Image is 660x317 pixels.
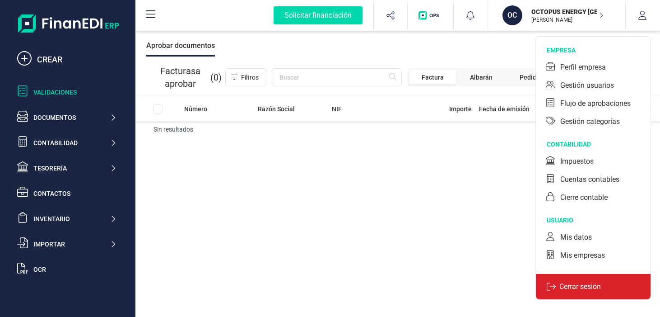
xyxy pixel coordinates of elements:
span: Filtros [241,73,259,82]
button: Solicitar financiación [263,1,373,30]
span: Número [184,104,207,114]
div: Validaciones [33,88,116,97]
div: Gestión usuarios [560,80,614,91]
button: OCOCTOPUS ENERGY [GEOGRAPHIC_DATA] SL[PERSON_NAME] [499,1,614,30]
div: Contactos [33,189,116,198]
span: Albarán [470,73,493,82]
p: Cerrar sesión [556,281,604,292]
button: Logo de OPS [413,1,448,30]
div: Aprobar documentos [146,35,215,57]
div: usuario [547,216,651,225]
img: Logo de OPS [418,11,442,20]
span: Pedido [520,73,540,82]
input: Buscar [272,68,402,86]
div: Mis empresas [560,250,605,261]
div: Importar [33,240,110,249]
div: CREAR [37,53,116,66]
span: Factura [422,73,444,82]
div: Documentos [33,113,110,122]
div: Cuentas contables [560,174,619,185]
p: [PERSON_NAME] [531,16,604,24]
div: Impuestos [560,156,594,167]
span: Fecha de emisión [479,104,530,114]
span: Facturas a aprobar [150,65,210,90]
div: Gestión categorías [560,116,620,127]
span: Importe [449,104,472,114]
div: Mis datos [560,232,592,243]
div: Solicitar financiación [274,6,363,24]
div: OC [502,5,522,25]
img: Logo Finanedi [18,14,119,33]
div: Contabilidad [33,138,110,147]
div: Flujo de aprobaciones [560,98,631,109]
div: empresa [547,46,651,55]
td: Sin resultados [135,121,660,137]
p: ( ) [150,65,222,90]
div: Cierre contable [560,192,608,203]
span: NIF [332,104,342,114]
p: OCTOPUS ENERGY [GEOGRAPHIC_DATA] SL [531,7,604,16]
div: contabilidad [547,140,651,149]
span: Razón Social [258,104,295,114]
div: Perfil empresa [560,62,606,73]
div: OCR [33,265,116,274]
div: Inventario [33,214,110,223]
span: 0 [214,71,218,84]
div: Tesorería [33,164,110,173]
button: Filtros [225,68,266,86]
